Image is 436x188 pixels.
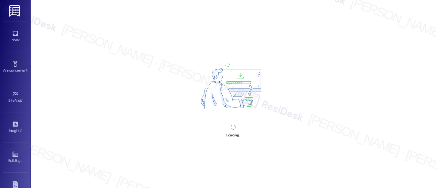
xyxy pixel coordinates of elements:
[3,149,28,166] a: Buildings
[3,119,28,135] a: Insights •
[9,5,21,17] img: ResiDesk Logo
[226,132,240,139] div: Loading...
[22,97,23,102] span: •
[27,67,28,72] span: •
[3,89,28,105] a: Site Visit •
[21,127,22,132] span: •
[3,28,28,45] a: Inbox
